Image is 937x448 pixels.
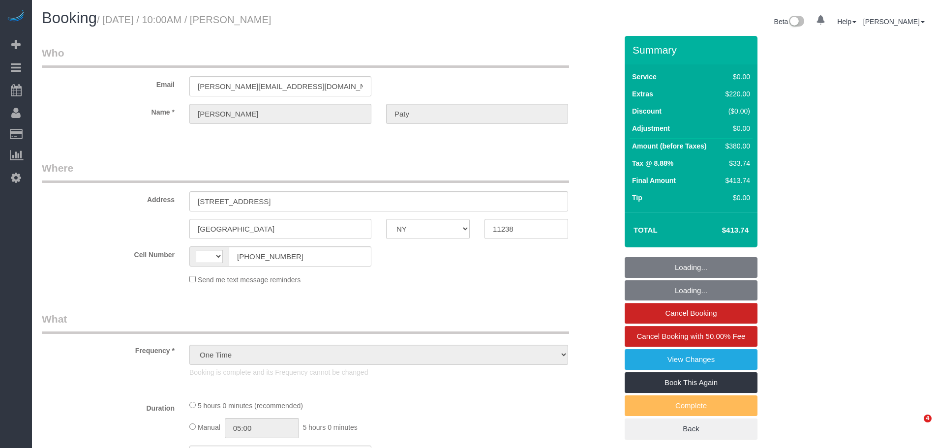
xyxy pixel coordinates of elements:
[34,400,182,413] label: Duration
[837,18,856,26] a: Help
[722,193,750,203] div: $0.00
[924,415,932,422] span: 4
[189,219,371,239] input: City
[632,141,706,151] label: Amount (before Taxes)
[904,415,927,438] iframe: Intercom live chat
[632,176,676,185] label: Final Amount
[722,158,750,168] div: $33.74
[722,72,750,82] div: $0.00
[34,104,182,117] label: Name *
[34,191,182,205] label: Address
[34,342,182,356] label: Frequency *
[97,14,271,25] small: / [DATE] / 10:00AM / [PERSON_NAME]
[198,402,303,410] span: 5 hours 0 minutes (recommended)
[303,423,358,431] span: 5 hours 0 minutes
[774,18,805,26] a: Beta
[632,123,670,133] label: Adjustment
[722,89,750,99] div: $220.00
[34,246,182,260] label: Cell Number
[6,10,26,24] img: Automaid Logo
[34,76,182,90] label: Email
[632,106,662,116] label: Discount
[625,349,757,370] a: View Changes
[625,418,757,439] a: Back
[189,76,371,96] input: Email
[863,18,925,26] a: [PERSON_NAME]
[484,219,568,239] input: Zip Code
[42,312,569,334] legend: What
[632,89,653,99] label: Extras
[722,106,750,116] div: ($0.00)
[788,16,804,29] img: New interface
[42,9,97,27] span: Booking
[625,372,757,393] a: Book This Again
[722,141,750,151] div: $380.00
[637,332,746,340] span: Cancel Booking with 50.00% Fee
[632,193,642,203] label: Tip
[722,123,750,133] div: $0.00
[722,176,750,185] div: $413.74
[189,367,568,377] p: Booking is complete and its Frequency cannot be changed
[42,161,569,183] legend: Where
[198,423,220,431] span: Manual
[386,104,568,124] input: Last Name
[625,303,757,324] a: Cancel Booking
[632,72,657,82] label: Service
[189,104,371,124] input: First Name
[634,226,658,234] strong: Total
[633,44,753,56] h3: Summary
[229,246,371,267] input: Cell Number
[693,226,749,235] h4: $413.74
[198,276,301,284] span: Send me text message reminders
[42,46,569,68] legend: Who
[625,326,757,347] a: Cancel Booking with 50.00% Fee
[632,158,673,168] label: Tax @ 8.88%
